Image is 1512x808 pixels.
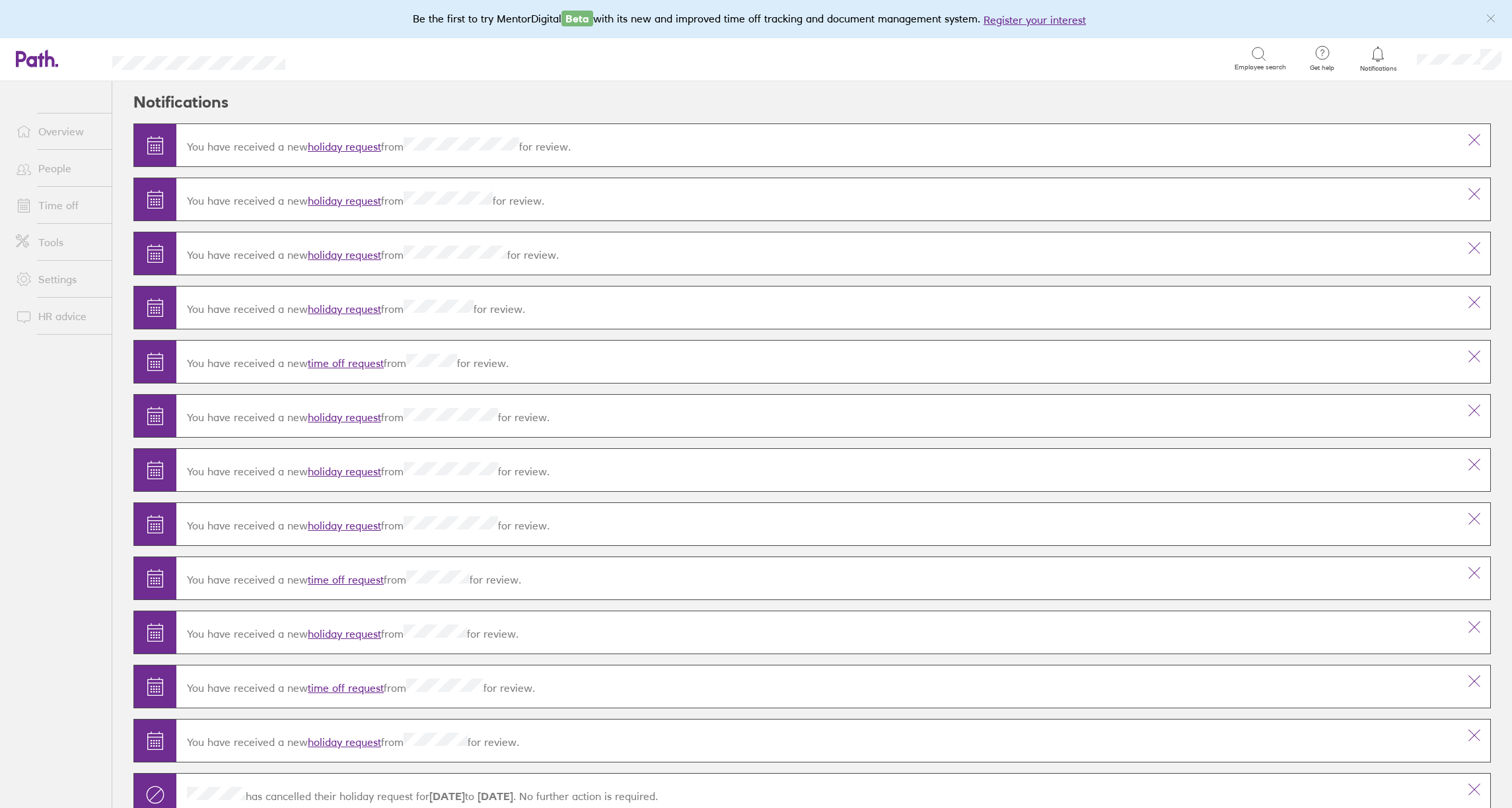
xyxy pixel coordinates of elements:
[1357,45,1400,73] a: Notifications
[5,266,112,292] a: Settings
[413,11,1099,28] div: Be the first to try MentorDigital with its new and improved time off tracking and document manage...
[308,411,381,424] a: holiday request
[187,137,1448,153] p: You have received a new from for review.
[5,118,112,145] a: Overview
[308,681,384,694] a: time off request
[133,81,229,123] h2: Notifications
[308,356,384,370] a: time off request
[308,519,381,532] a: holiday request
[5,303,112,329] a: HR advice
[1235,63,1286,71] span: Employee search
[187,733,1448,749] p: You have received a new from for review.
[308,573,384,586] a: time off request
[187,191,1448,207] p: You have received a new from for review.
[187,679,1448,694] p: You have received a new from for review.
[984,12,1086,28] button: Register your interest
[308,248,381,261] a: holiday request
[1301,64,1344,72] span: Get help
[308,627,381,640] a: holiday request
[1357,65,1400,73] span: Notifications
[5,192,112,219] a: Time off
[5,229,112,255] a: Tools
[308,735,381,749] a: holiday request
[187,408,1448,424] p: You have received a new from for review.
[321,52,355,64] div: Search
[308,140,381,153] a: holiday request
[308,194,381,207] a: holiday request
[187,516,1448,532] p: You have received a new from for review.
[308,302,381,316] a: holiday request
[187,300,1448,316] p: You have received a new from for review.
[429,790,465,803] strong: [DATE]
[308,465,381,478] a: holiday request
[5,155,112,182] a: People
[187,354,1448,370] p: You have received a new from for review.
[187,462,1448,478] p: You have received a new from for review.
[187,246,1448,261] p: You have received a new from for review.
[474,790,513,803] strong: [DATE]
[561,11,593,26] span: Beta
[187,624,1448,640] p: You have received a new from for review.
[187,787,1448,803] p: has cancelled their holiday request for . No further action is required.
[429,790,513,803] span: to
[187,570,1448,586] p: You have received a new from for review.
